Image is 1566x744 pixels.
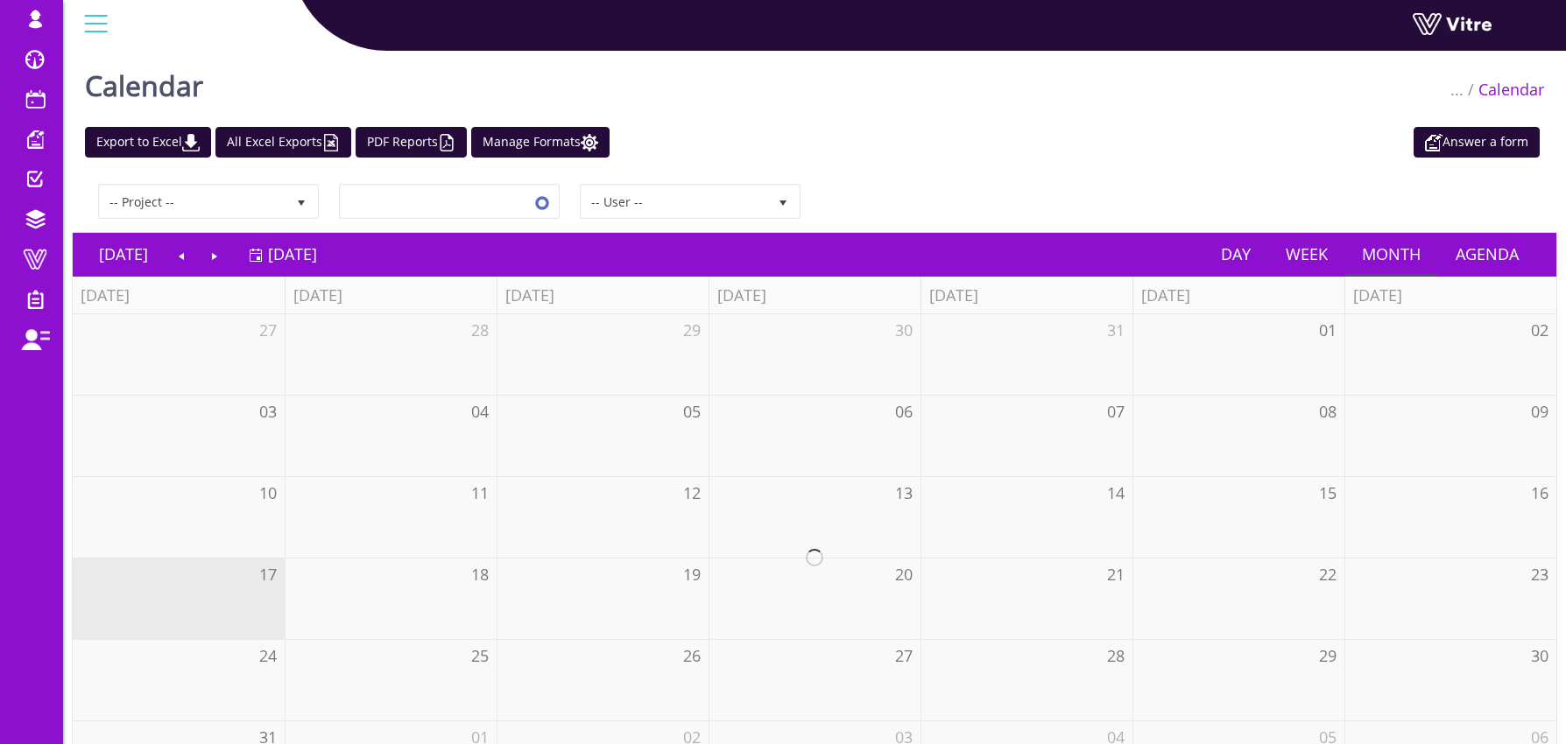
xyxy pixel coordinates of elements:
[182,134,200,151] img: cal_download.png
[285,277,497,314] th: [DATE]
[356,127,467,158] a: PDF Reports
[1268,234,1345,274] a: Week
[1464,79,1544,102] li: Calendar
[85,127,211,158] a: Export to Excel
[526,186,558,217] span: select
[322,134,340,151] img: cal_excel.png
[1344,277,1556,314] th: [DATE]
[166,234,199,274] a: Previous
[921,277,1132,314] th: [DATE]
[1203,234,1268,274] a: Day
[100,186,286,217] span: -- Project --
[1132,277,1344,314] th: [DATE]
[1450,79,1464,100] span: ...
[81,234,166,274] a: [DATE]
[215,127,351,158] a: All Excel Exports
[471,127,610,158] a: Manage Formats
[1414,127,1540,158] a: Answer a form
[438,134,455,151] img: cal_pdf.png
[1438,234,1536,274] a: Agenda
[582,186,767,217] span: -- User --
[767,186,799,217] span: select
[198,234,231,274] a: Next
[85,44,203,118] h1: Calendar
[268,243,317,264] span: [DATE]
[1425,134,1443,151] img: appointment_white2.png
[581,134,598,151] img: cal_settings.png
[709,277,921,314] th: [DATE]
[249,234,317,274] a: [DATE]
[1345,234,1439,274] a: Month
[497,277,709,314] th: [DATE]
[73,277,285,314] th: [DATE]
[286,186,317,217] span: select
